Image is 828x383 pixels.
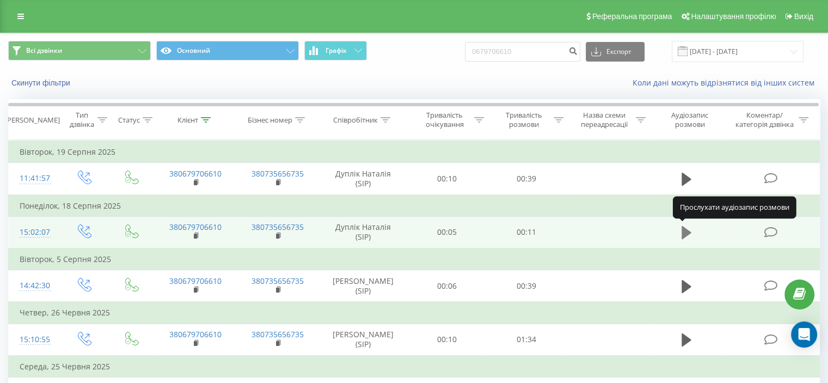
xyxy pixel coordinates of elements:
div: 11:41:57 [20,168,48,189]
td: 00:39 [487,163,566,195]
td: Вівторок, 19 Серпня 2025 [9,141,820,163]
td: 00:10 [408,324,487,356]
div: 15:10:55 [20,329,48,350]
a: 380679706610 [169,168,222,179]
span: Налаштування профілю [691,12,776,21]
div: 15:02:07 [20,222,48,243]
button: Експорт [586,42,645,62]
td: Вівторок, 5 Серпня 2025 [9,248,820,270]
span: Реферальна програма [592,12,672,21]
a: 380735656735 [252,276,304,286]
div: [PERSON_NAME] [5,115,60,125]
span: Графік [326,47,347,54]
div: Статус [118,115,140,125]
td: Дуплік Наталія (SIP) [319,216,408,248]
div: Тривалість розмови [496,111,551,129]
td: Понеділок, 18 Серпня 2025 [9,195,820,217]
div: Бізнес номер [248,115,292,125]
div: Open Intercom Messenger [791,321,817,348]
div: 14:42:30 [20,275,48,296]
button: Скинути фільтри [8,78,76,88]
span: Всі дзвінки [26,46,62,55]
a: Коли дані можуть відрізнятися вiд інших систем [633,77,820,88]
div: Прослухати аудіозапис розмови [673,197,796,218]
button: Графік [304,41,367,60]
div: Коментар/категорія дзвінка [732,111,796,129]
div: Співробітник [333,115,378,125]
div: Тривалість очікування [418,111,472,129]
a: 380679706610 [169,276,222,286]
div: Тип дзвінка [69,111,94,129]
div: Аудіозапис розмови [658,111,722,129]
td: 00:11 [487,216,566,248]
td: 00:39 [487,270,566,302]
td: 00:05 [408,216,487,248]
td: Дуплік Наталія (SIP) [319,163,408,195]
button: Основний [156,41,299,60]
a: 380735656735 [252,222,304,232]
td: [PERSON_NAME] (SIP) [319,270,408,302]
button: Всі дзвінки [8,41,151,60]
span: Вихід [794,12,813,21]
a: 380679706610 [169,329,222,339]
a: 380735656735 [252,168,304,179]
td: 01:34 [487,324,566,356]
input: Пошук за номером [465,42,580,62]
td: [PERSON_NAME] (SIP) [319,324,408,356]
a: 380679706610 [169,222,222,232]
td: 00:06 [408,270,487,302]
td: 00:10 [408,163,487,195]
div: Назва схеми переадресації [576,111,633,129]
td: Четвер, 26 Червня 2025 [9,302,820,324]
a: 380735656735 [252,329,304,339]
td: Середа, 25 Червня 2025 [9,356,820,378]
div: Клієнт [177,115,198,125]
